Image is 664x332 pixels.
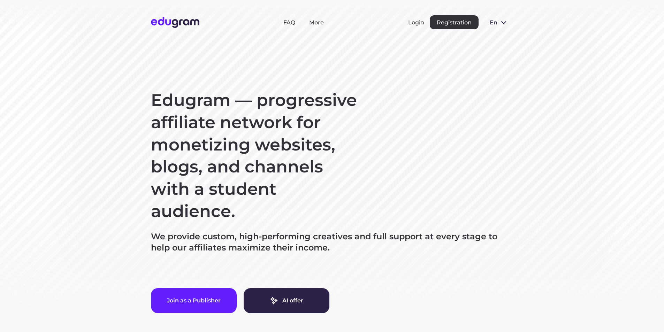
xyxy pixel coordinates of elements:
p: We provide custom, high-performing creatives and full support at every stage to help our affiliat... [151,231,513,253]
button: en [484,15,513,29]
button: Join as a Publisher [151,288,237,313]
button: Registration [430,15,479,29]
a: AI offer [244,288,329,313]
button: Login [408,19,424,26]
span: en [490,19,497,26]
a: FAQ [283,19,295,26]
img: Edugram Logo [151,17,199,28]
h1: Edugram — progressive affiliate network for monetizing websites, blogs, and channels with a stude... [151,89,360,223]
a: More [309,19,324,26]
